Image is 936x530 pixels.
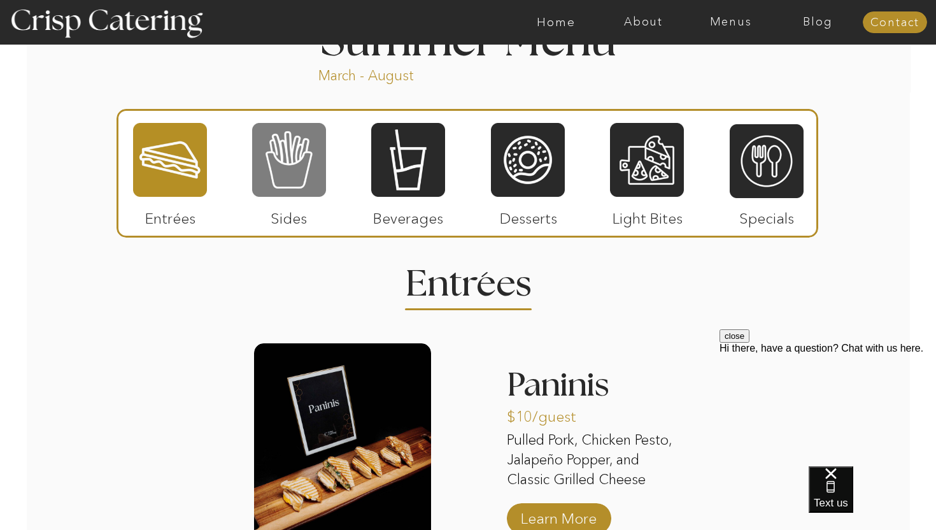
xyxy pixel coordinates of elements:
[246,197,331,234] p: Sides
[365,197,450,234] p: Beverages
[486,197,571,234] p: Desserts
[507,395,592,432] p: $10/guest
[128,197,213,234] p: Entrées
[406,266,530,291] h2: Entrees
[724,197,809,234] p: Specials
[507,431,684,492] p: Pulled Pork, Chicken Pesto, Jalapeño Popper, and Classic Grilled Cheese
[774,16,862,29] a: Blog
[318,66,493,81] p: March - August
[513,16,600,29] a: Home
[507,369,684,410] h3: Paninis
[687,16,774,29] a: Menus
[863,17,927,29] a: Contact
[600,16,687,29] a: About
[720,329,936,482] iframe: podium webchat widget prompt
[291,20,645,57] h1: Summer Menu
[809,466,936,530] iframe: podium webchat widget bubble
[605,197,690,234] p: Light Bites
